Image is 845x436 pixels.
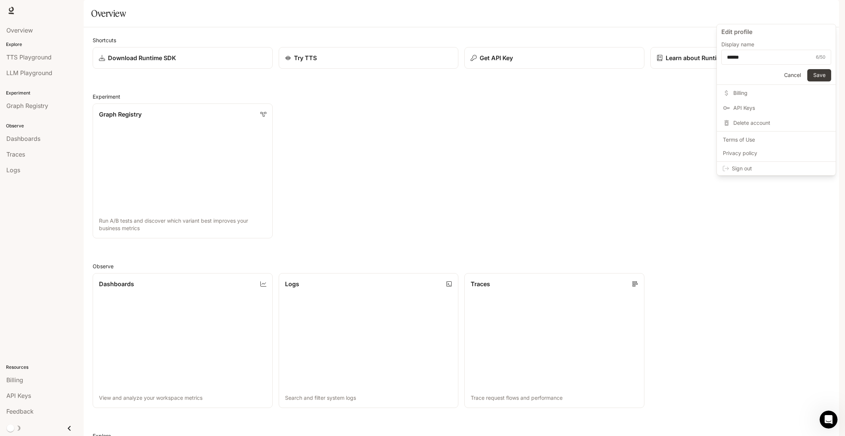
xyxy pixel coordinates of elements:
[780,69,804,81] button: Cancel
[807,69,831,81] button: Save
[721,42,754,47] p: Display name
[732,165,830,172] span: Sign out
[723,149,830,157] span: Privacy policy
[718,133,834,146] a: Terms of Use
[718,116,834,130] div: Delete account
[718,101,834,115] a: API Keys
[816,53,826,61] div: 6 / 50
[718,146,834,160] a: Privacy policy
[733,89,830,97] span: Billing
[733,119,830,127] span: Delete account
[718,86,834,100] a: Billing
[820,411,838,429] iframe: Intercom live chat
[733,104,830,112] span: API Keys
[721,27,831,36] p: Edit profile
[723,136,830,143] span: Terms of Use
[717,162,836,175] div: Sign out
